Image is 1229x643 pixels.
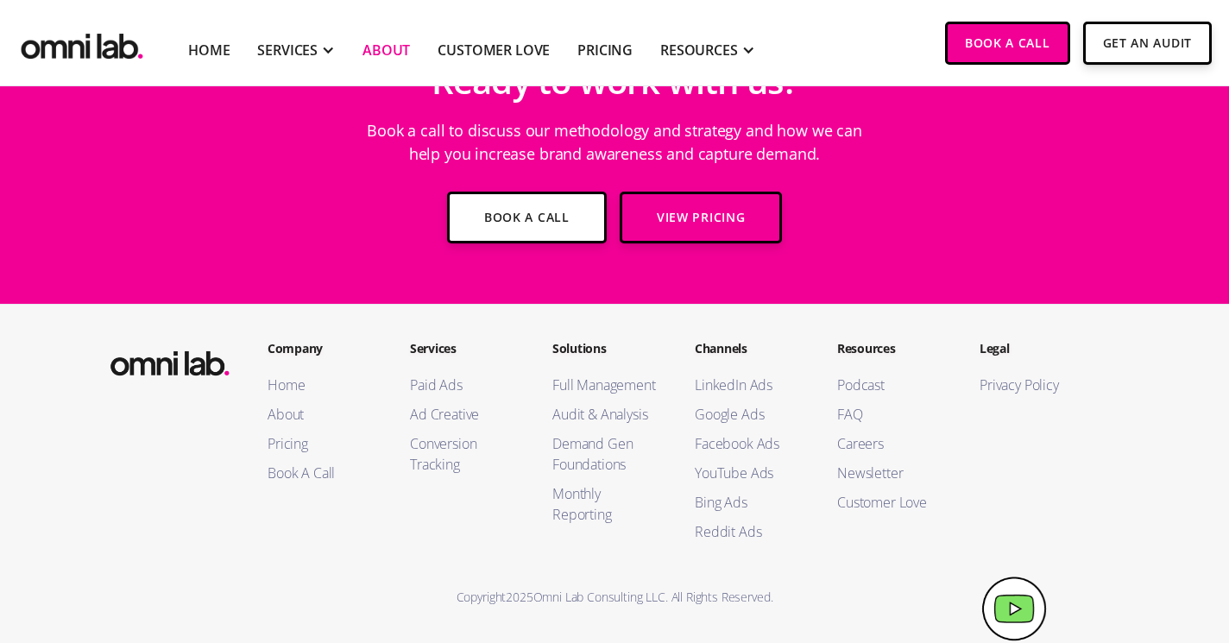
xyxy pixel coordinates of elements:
[577,40,633,60] a: Pricing
[17,22,147,64] a: home
[552,375,660,395] a: Full Management
[980,339,1087,357] h2: Legal
[552,404,660,425] a: Audit & Analysis
[268,433,375,454] a: Pricing
[695,433,803,454] a: Facebook Ads
[362,40,410,60] a: About
[980,375,1087,395] a: Privacy Policy
[552,339,660,357] h2: Solutions
[837,463,945,483] a: Newsletter
[945,22,1070,65] a: Book a Call
[90,585,1139,608] div: Copyright Omni Lab Consulting LLC. All Rights Reserved.
[188,40,230,60] a: Home
[837,375,945,395] a: Podcast
[356,110,873,174] p: Book a call to discuss our methodology and strategy and how we can help you increase brand awaren...
[695,492,803,513] a: Bing Ads
[268,375,375,395] a: Home
[268,404,375,425] a: About
[17,22,147,64] img: Omni Lab: B2B SaaS Demand Generation Agency
[107,339,233,381] img: Omni Lab: B2B SaaS Demand Generation Agency
[695,521,803,542] a: Reddit Ads
[410,433,518,475] a: Conversion Tracking
[438,40,550,60] a: Customer Love
[410,339,518,357] h2: Services
[695,375,803,395] a: LinkedIn Ads
[695,463,803,483] a: YouTube Ads
[695,339,803,357] h2: Channels
[552,433,660,475] a: Demand Gen Foundations
[837,433,945,454] a: Careers
[410,375,518,395] a: Paid Ads
[1083,22,1212,65] a: Get An Audit
[837,492,945,513] a: Customer Love
[620,192,782,243] a: View Pricing
[268,463,375,483] a: Book A Call
[918,443,1229,643] iframe: Chat Widget
[447,192,607,243] a: Book a Call
[837,339,945,357] h2: Resources
[268,339,375,357] h2: Company
[410,404,518,425] a: Ad Creative
[506,589,533,605] span: 2025
[660,40,738,60] div: RESOURCES
[257,40,318,60] div: SERVICES
[837,404,945,425] a: FAQ
[695,404,803,425] a: Google Ads
[552,483,660,525] a: Monthly Reporting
